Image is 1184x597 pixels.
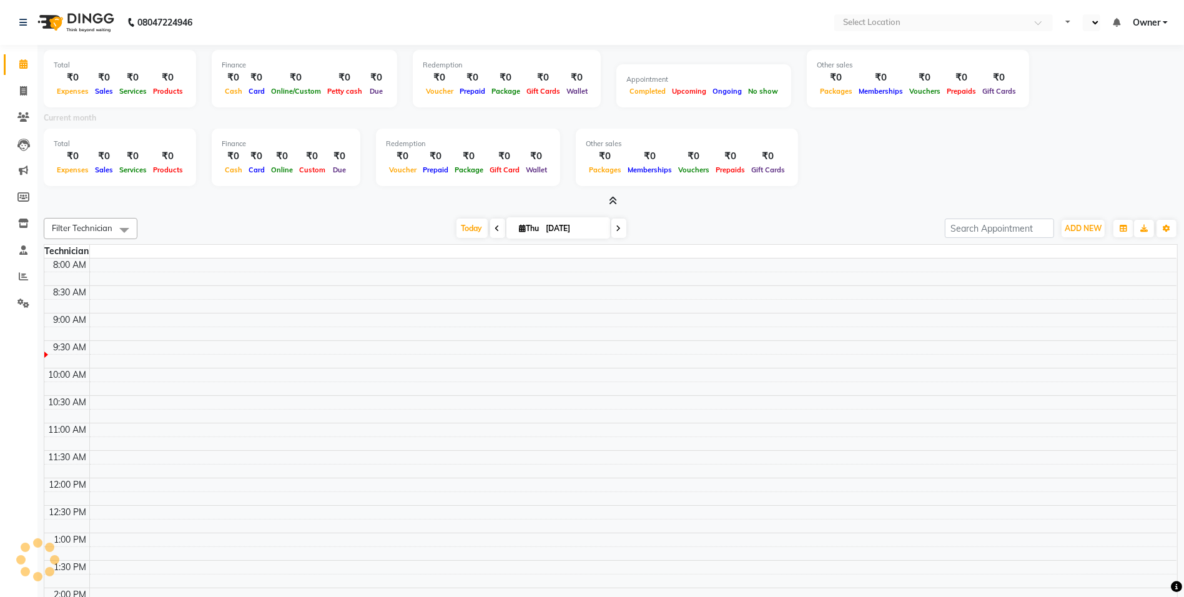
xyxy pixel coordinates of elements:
[150,149,186,164] div: ₹0
[586,149,624,164] div: ₹0
[748,149,788,164] div: ₹0
[51,313,89,327] div: 9:00 AM
[748,165,788,174] span: Gift Cards
[456,87,488,96] span: Prepaid
[423,60,591,71] div: Redemption
[222,165,245,174] span: Cash
[1065,224,1102,233] span: ADD NEW
[150,87,186,96] span: Products
[92,87,116,96] span: Sales
[47,506,89,519] div: 12:30 PM
[245,71,268,85] div: ₹0
[150,71,186,85] div: ₹0
[944,71,979,85] div: ₹0
[268,87,324,96] span: Online/Custom
[32,5,117,40] img: logo
[423,87,456,96] span: Voucher
[675,165,713,174] span: Vouchers
[563,71,591,85] div: ₹0
[47,478,89,491] div: 12:00 PM
[1062,220,1105,237] button: ADD NEW
[54,139,186,149] div: Total
[523,165,550,174] span: Wallet
[46,423,89,437] div: 11:00 AM
[137,5,192,40] b: 08047224946
[626,87,669,96] span: Completed
[543,219,605,238] input: 2025-09-04
[92,71,116,85] div: ₹0
[245,87,268,96] span: Card
[245,165,268,174] span: Card
[745,87,781,96] span: No show
[150,165,186,174] span: Products
[54,87,92,96] span: Expenses
[624,165,675,174] span: Memberships
[386,139,550,149] div: Redemption
[817,60,1019,71] div: Other sales
[324,87,365,96] span: Petty cash
[367,87,386,96] span: Due
[713,149,748,164] div: ₹0
[563,87,591,96] span: Wallet
[451,149,486,164] div: ₹0
[54,149,92,164] div: ₹0
[116,149,150,164] div: ₹0
[268,71,324,85] div: ₹0
[386,165,420,174] span: Voucher
[324,71,365,85] div: ₹0
[817,71,856,85] div: ₹0
[488,71,523,85] div: ₹0
[713,165,748,174] span: Prepaids
[222,139,350,149] div: Finance
[709,87,745,96] span: Ongoing
[330,165,349,174] span: Due
[451,165,486,174] span: Package
[116,87,150,96] span: Services
[420,149,451,164] div: ₹0
[944,87,979,96] span: Prepaids
[54,60,186,71] div: Total
[843,16,900,29] div: Select Location
[268,149,296,164] div: ₹0
[979,87,1019,96] span: Gift Cards
[1133,16,1160,29] span: Owner
[456,71,488,85] div: ₹0
[456,219,488,238] span: Today
[52,223,112,233] span: Filter Technician
[488,87,523,96] span: Package
[222,87,245,96] span: Cash
[386,149,420,164] div: ₹0
[856,71,906,85] div: ₹0
[222,149,245,164] div: ₹0
[51,259,89,272] div: 8:00 AM
[52,561,89,574] div: 1:30 PM
[906,87,944,96] span: Vouchers
[296,149,328,164] div: ₹0
[52,533,89,546] div: 1:00 PM
[420,165,451,174] span: Prepaid
[486,165,523,174] span: Gift Card
[54,71,92,85] div: ₹0
[586,165,624,174] span: Packages
[46,368,89,382] div: 10:00 AM
[46,451,89,464] div: 11:30 AM
[44,245,89,258] div: Technician
[906,71,944,85] div: ₹0
[54,165,92,174] span: Expenses
[222,71,245,85] div: ₹0
[51,286,89,299] div: 8:30 AM
[116,71,150,85] div: ₹0
[116,165,150,174] span: Services
[423,71,456,85] div: ₹0
[817,87,856,96] span: Packages
[626,74,781,85] div: Appointment
[268,165,296,174] span: Online
[523,149,550,164] div: ₹0
[245,149,268,164] div: ₹0
[51,341,89,354] div: 9:30 AM
[945,219,1054,238] input: Search Appointment
[979,71,1019,85] div: ₹0
[856,87,906,96] span: Memberships
[523,71,563,85] div: ₹0
[586,139,788,149] div: Other sales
